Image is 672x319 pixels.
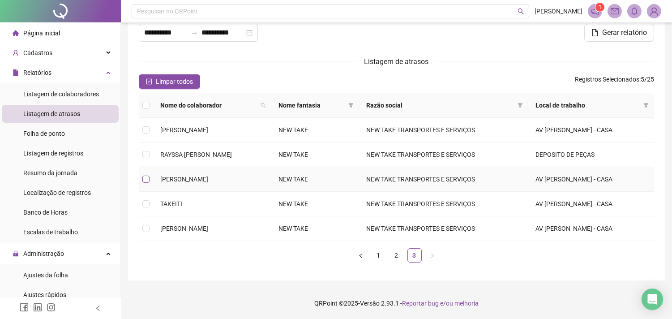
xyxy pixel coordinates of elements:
li: Página anterior [354,248,368,263]
span: [PERSON_NAME] [160,126,208,134]
li: 1 [372,248,386,263]
span: Nome do colaborador [160,100,257,110]
span: Reportar bug e/ou melhoria [402,300,479,307]
span: left [95,305,101,311]
span: swap-right [191,29,198,36]
span: Escalas de trabalho [23,228,78,236]
span: home [13,30,19,36]
a: 2 [390,249,403,262]
span: [PERSON_NAME] [535,6,582,16]
span: filter [643,103,649,108]
span: facebook [20,303,29,312]
span: file [591,29,599,36]
td: NEW TAKE [271,192,359,216]
span: 1 [599,4,602,10]
td: NEW TAKE [271,142,359,167]
td: AV [PERSON_NAME] - CASA [528,167,654,192]
td: AV [PERSON_NAME] - CASA [528,216,654,241]
span: user-add [13,50,19,56]
span: Administração [23,250,64,257]
span: Local de trabalho [535,100,640,110]
span: filter [642,99,651,112]
span: filter [347,99,355,112]
span: Banco de Horas [23,209,68,216]
span: linkedin [33,303,42,312]
span: filter [348,103,354,108]
div: Open Intercom Messenger [642,289,663,310]
a: 1 [372,249,385,262]
td: NEW TAKE [271,118,359,142]
span: TAKEITI [160,200,182,207]
li: Próxima página [425,248,440,263]
span: Ajustes rápidos [23,291,66,298]
span: Cadastros [23,49,52,56]
span: Listagem de colaboradores [23,91,99,98]
span: to [191,29,198,36]
span: Versão [360,300,380,307]
span: lock [13,250,19,257]
li: 2 [390,248,404,263]
td: NEW TAKE [271,167,359,192]
span: Gerar relatório [602,27,647,38]
button: Limpar todos [139,74,200,89]
span: Razão social [366,100,514,110]
span: Relatórios [23,69,51,76]
span: right [430,253,435,259]
span: Limpar todos [156,77,193,86]
td: AV [PERSON_NAME] - CASA [528,118,654,142]
span: : 5 / 25 [575,74,654,89]
span: RAYSSA [PERSON_NAME] [160,151,232,158]
span: Listagem de atrasos [23,110,80,117]
span: filter [518,103,523,108]
span: Listagem de registros [23,150,83,157]
td: NEW TAKE [271,216,359,241]
span: notification [591,7,599,15]
span: [PERSON_NAME] [160,176,208,183]
button: left [354,248,368,263]
span: Listagem de atrasos [364,57,429,66]
span: instagram [47,303,56,312]
span: Página inicial [23,30,60,37]
span: Ajustes da folha [23,272,68,279]
sup: 1 [595,3,604,12]
button: right [425,248,440,263]
span: Resumo da jornada [23,169,77,177]
button: Gerar relatório [584,24,654,42]
span: Localização de registros [23,189,91,196]
span: file [13,69,19,76]
span: bell [630,7,638,15]
span: left [358,253,364,259]
span: search [261,103,266,108]
span: filter [516,99,525,112]
span: Folha de ponto [23,130,65,137]
td: DEPOSITO DE PEÇAS [528,142,654,167]
span: check-square [146,78,152,85]
span: search [518,8,524,15]
span: search [259,99,268,112]
span: mail [611,7,619,15]
span: Registros Selecionados [575,76,639,83]
li: 3 [407,248,422,263]
td: AV [PERSON_NAME] - CASA [528,192,654,216]
img: 83797 [647,4,661,18]
td: NEW TAKE TRANSPORTES E SERVIÇOS [359,167,529,192]
td: NEW TAKE TRANSPORTES E SERVIÇOS [359,216,529,241]
td: NEW TAKE TRANSPORTES E SERVIÇOS [359,118,529,142]
td: NEW TAKE TRANSPORTES E SERVIÇOS [359,142,529,167]
td: NEW TAKE TRANSPORTES E SERVIÇOS [359,192,529,216]
span: [PERSON_NAME] [160,225,208,232]
a: 3 [408,249,421,262]
span: Nome fantasia [278,100,344,110]
footer: QRPoint © 2025 - 2.93.1 - [121,288,672,319]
